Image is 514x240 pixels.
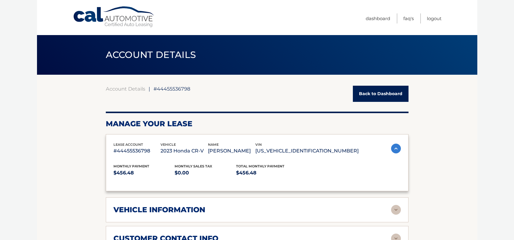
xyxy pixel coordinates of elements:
span: #44455536798 [153,86,190,92]
span: ACCOUNT DETAILS [106,49,196,60]
a: Back to Dashboard [353,86,409,102]
p: $0.00 [175,169,236,177]
p: [US_VEHICLE_IDENTIFICATION_NUMBER] [255,147,359,155]
span: Monthly Payment [113,164,149,168]
span: lease account [113,142,143,147]
span: Total Monthly Payment [236,164,284,168]
span: Monthly sales Tax [175,164,212,168]
p: $456.48 [113,169,175,177]
p: 2023 Honda CR-V [161,147,208,155]
p: #44455536798 [113,147,161,155]
a: Logout [427,13,442,23]
h2: Manage Your Lease [106,119,409,128]
span: vehicle [161,142,176,147]
img: accordion-rest.svg [391,205,401,215]
p: [PERSON_NAME] [208,147,255,155]
a: Account Details [106,86,145,92]
p: $456.48 [236,169,298,177]
a: FAQ's [403,13,414,23]
span: | [149,86,150,92]
a: Dashboard [366,13,390,23]
span: vin [255,142,262,147]
a: Cal Automotive [73,6,155,28]
img: accordion-active.svg [391,144,401,153]
h2: vehicle information [113,205,205,214]
span: name [208,142,219,147]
